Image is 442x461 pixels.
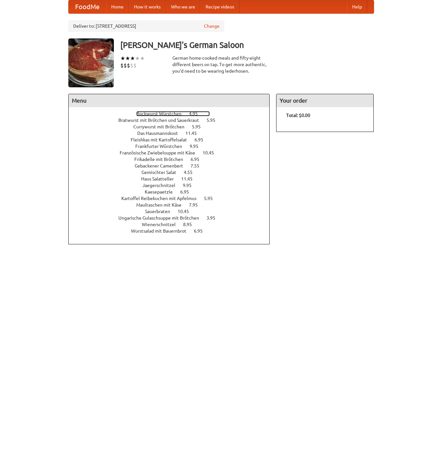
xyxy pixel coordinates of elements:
li: ★ [125,55,130,62]
span: Kartoffel Reibekuchen mit Apfelmus [121,196,203,201]
span: 6.95 [194,137,210,142]
span: 10.45 [178,209,195,214]
span: Haus Salatteller [141,176,180,181]
a: Haus Salatteller 11.45 [141,176,205,181]
a: Wurstsalad mit Bauernbrot 6.95 [131,228,215,234]
span: 11.45 [185,131,203,136]
span: 5.95 [192,124,207,129]
a: Home [106,0,129,13]
span: Jaegerschnitzel [142,183,182,188]
a: Französische Zwiebelsuppe mit Käse 10.45 [120,150,226,155]
span: 7.55 [191,163,206,168]
h4: Menu [69,94,270,107]
a: Bratwurst mit Brötchen und Sauerkraut 5.95 [118,118,227,123]
span: Das Hausmannskost [137,131,184,136]
a: Recipe videos [200,0,239,13]
li: $ [133,62,137,69]
li: ★ [140,55,145,62]
span: Fleishkas mit Kartoffelsalat [131,137,194,142]
span: Kaesepaetzle [145,189,179,194]
span: 4.95 [189,111,204,116]
a: Frikadelle mit Brötchen 6.95 [134,157,211,162]
span: 7.95 [189,202,204,208]
span: 5.95 [204,196,219,201]
a: Jaegerschnitzel 9.95 [142,183,204,188]
span: 6.95 [194,228,209,234]
li: ★ [130,55,135,62]
span: 4.55 [184,170,199,175]
span: 9.95 [190,144,205,149]
b: Total: $0.00 [286,113,310,118]
span: Gemischter Salat [141,170,183,175]
li: $ [120,62,124,69]
span: 6.95 [191,157,206,162]
span: Maultaschen mit Käse [136,202,188,208]
li: $ [130,62,133,69]
span: Bockwurst Würstchen [136,111,188,116]
a: Frankfurter Würstchen 9.95 [135,144,210,149]
a: Who we are [166,0,200,13]
li: ★ [120,55,125,62]
span: Frankfurter Würstchen [135,144,189,149]
li: ★ [135,55,140,62]
div: German home-cooked meals and fifty-eight different beers on tap. To get more authentic, you'd nee... [172,55,270,74]
span: 6.95 [180,189,195,194]
span: 9.95 [183,183,198,188]
h3: [PERSON_NAME]'s German Saloon [120,38,374,51]
a: Kartoffel Reibekuchen mit Apfelmus 5.95 [121,196,225,201]
a: Gebackener Camenbert 7.55 [135,163,211,168]
span: Französische Zwiebelsuppe mit Käse [120,150,202,155]
h4: Your order [276,94,373,107]
span: Wurstsalad mit Bauernbrot [131,228,193,234]
a: Ungarische Gulaschsuppe mit Brötchen 3.95 [118,215,227,221]
span: Ungarische Gulaschsuppe mit Brötchen [118,215,206,221]
span: 3.95 [207,215,222,221]
a: Gemischter Salat 4.55 [141,170,205,175]
span: 8.95 [183,222,198,227]
a: Das Hausmannskost 11.45 [137,131,209,136]
span: 11.45 [181,176,199,181]
a: Sauerbraten 10.45 [145,209,201,214]
a: Wienerschnitzel 8.95 [142,222,204,227]
span: Frikadelle mit Brötchen [134,157,190,162]
a: Currywurst mit Brötchen 5.95 [133,124,213,129]
span: Wienerschnitzel [142,222,182,227]
span: 10.45 [203,150,221,155]
span: Gebackener Camenbert [135,163,190,168]
span: Currywurst mit Brötchen [133,124,191,129]
a: Fleishkas mit Kartoffelsalat 6.95 [131,137,215,142]
a: Change [204,23,220,29]
span: Bratwurst mit Brötchen und Sauerkraut [118,118,206,123]
a: Help [347,0,367,13]
img: angular.jpg [68,38,114,87]
a: FoodMe [69,0,106,13]
li: $ [124,62,127,69]
div: Deliver to: [STREET_ADDRESS] [68,20,224,32]
a: Maultaschen mit Käse 7.95 [136,202,210,208]
li: $ [127,62,130,69]
span: 5.95 [207,118,222,123]
a: Bockwurst Würstchen 4.95 [136,111,210,116]
a: Kaesepaetzle 6.95 [145,189,201,194]
span: Sauerbraten [145,209,177,214]
a: How it works [129,0,166,13]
